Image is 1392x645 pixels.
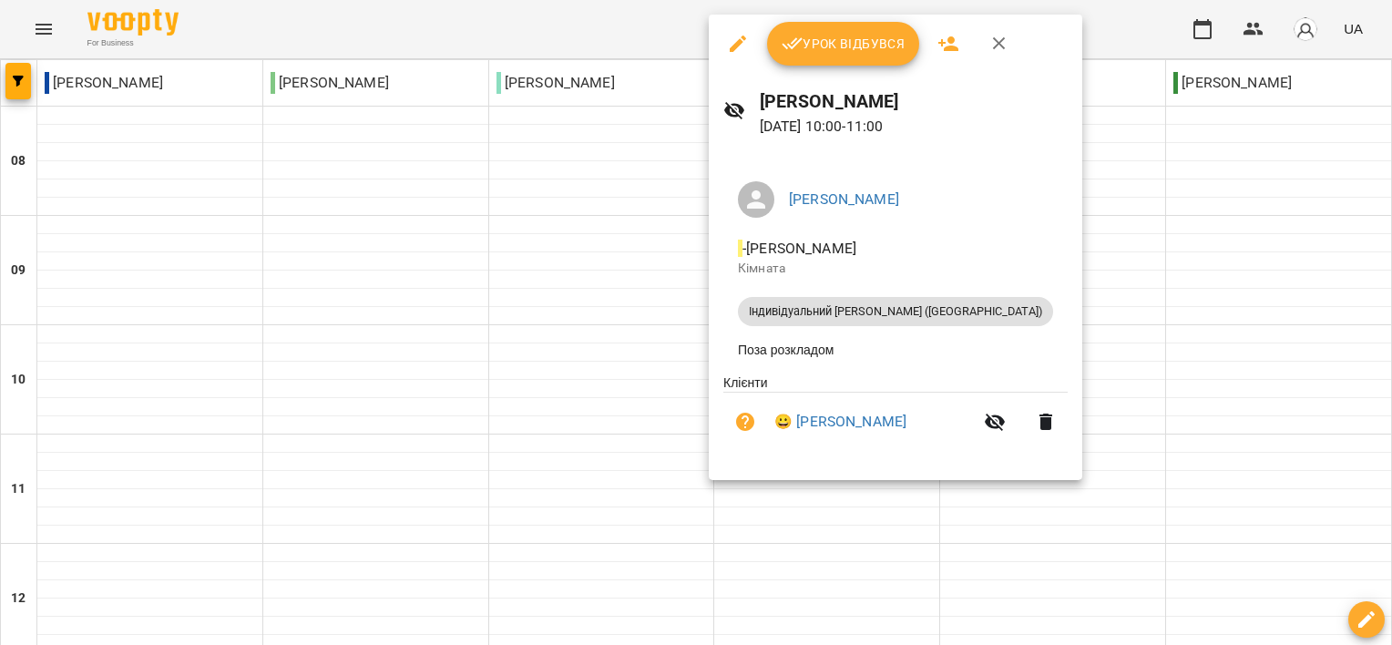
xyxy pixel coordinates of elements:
span: Урок відбувся [782,33,906,55]
a: [PERSON_NAME] [789,190,899,208]
span: - [PERSON_NAME] [738,240,860,257]
span: Індивідуальний [PERSON_NAME] ([GEOGRAPHIC_DATA]) [738,303,1053,320]
button: Візит ще не сплачено. Додати оплату? [723,400,767,444]
a: 😀 [PERSON_NAME] [774,411,906,433]
p: Кімната [738,260,1053,278]
p: [DATE] 10:00 - 11:00 [760,116,1068,138]
h6: [PERSON_NAME] [760,87,1068,116]
li: Поза розкладом [723,333,1068,366]
button: Урок відбувся [767,22,920,66]
ul: Клієнти [723,374,1068,458]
